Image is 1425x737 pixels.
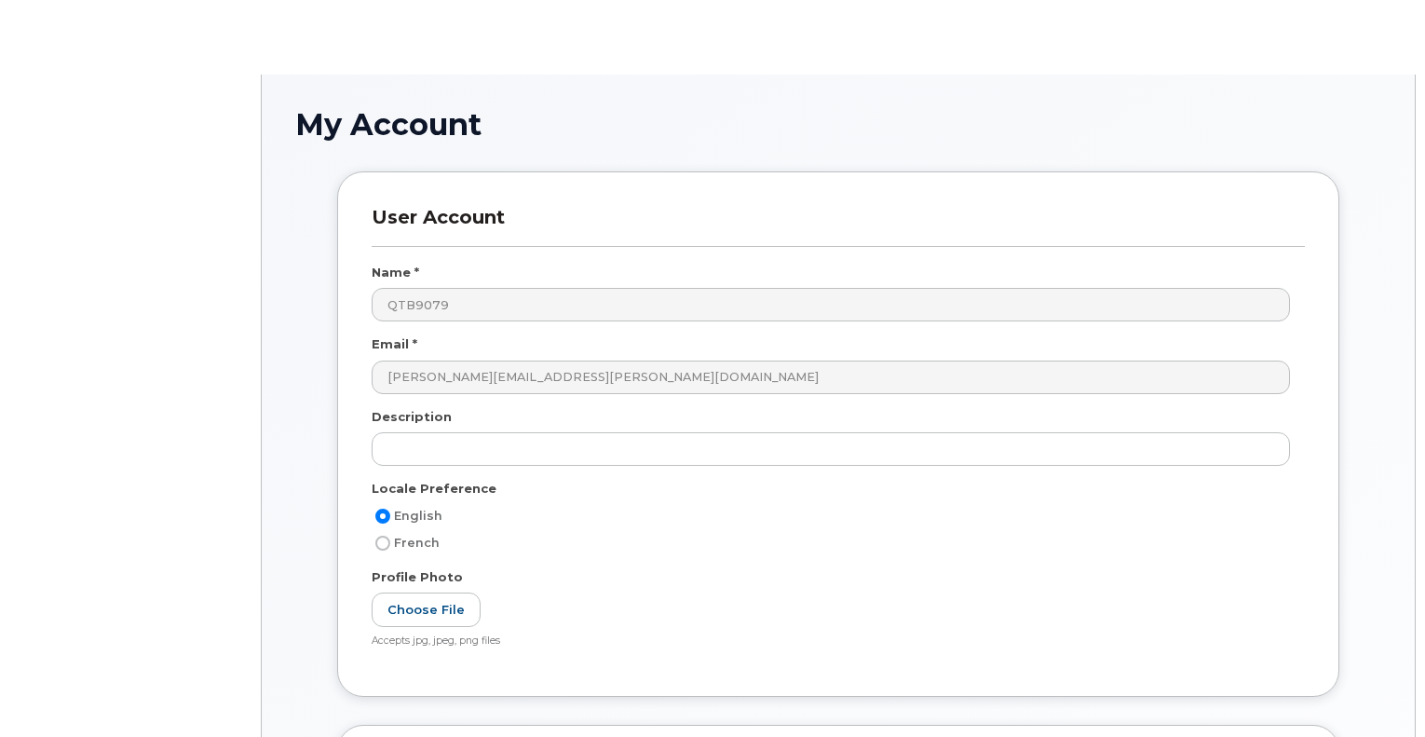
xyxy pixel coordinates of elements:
[372,568,463,586] label: Profile Photo
[372,408,452,426] label: Description
[372,635,1290,648] div: Accepts jpg, jpeg, png files
[372,480,496,498] label: Locale Preference
[372,264,419,281] label: Name *
[372,335,417,353] label: Email *
[372,593,481,627] label: Choose File
[295,108,1381,141] h1: My Account
[375,509,390,524] input: English
[394,509,442,523] span: English
[394,536,440,550] span: French
[375,536,390,551] input: French
[372,206,1305,246] h3: User Account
